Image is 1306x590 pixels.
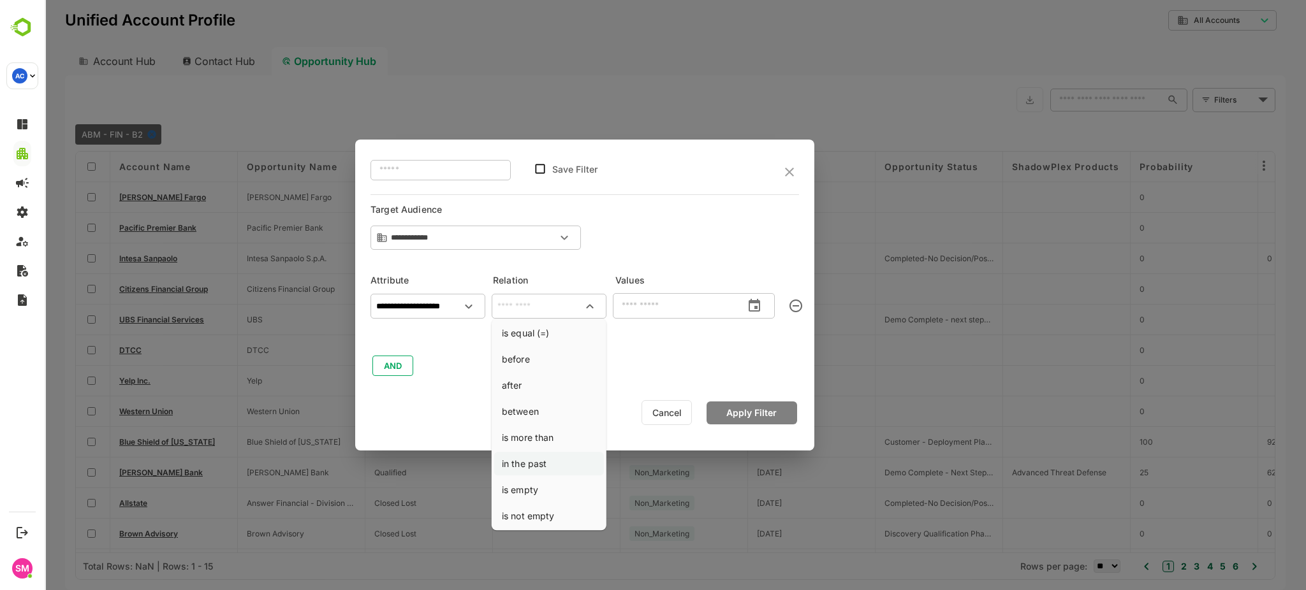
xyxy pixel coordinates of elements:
[13,524,31,541] button: Logout
[536,298,554,315] button: Close
[415,298,433,315] button: Open
[700,296,719,315] button: change date
[12,68,27,83] div: AC
[450,426,559,449] li: is more than
[450,321,559,345] li: is equal (=)
[450,373,559,397] li: after
[450,478,559,501] li: is empty
[6,15,39,40] img: BambooboxLogoMark.f1c84d78b4c51b1a7b5f700c9845e183.svg
[326,205,441,220] h6: Target Audience
[737,166,752,178] button: close
[508,164,553,175] label: Save Filter
[662,401,752,424] button: Apply Filter
[450,504,559,528] li: is not empty
[12,558,33,579] div: SM
[511,229,529,247] button: Open
[450,452,559,475] li: in the past
[736,291,767,321] button: clear
[571,273,754,288] h6: Values
[450,399,559,423] li: between
[448,273,563,288] h6: Relation
[597,400,647,425] button: Cancel
[326,273,441,288] h6: Attribute
[450,347,559,371] li: before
